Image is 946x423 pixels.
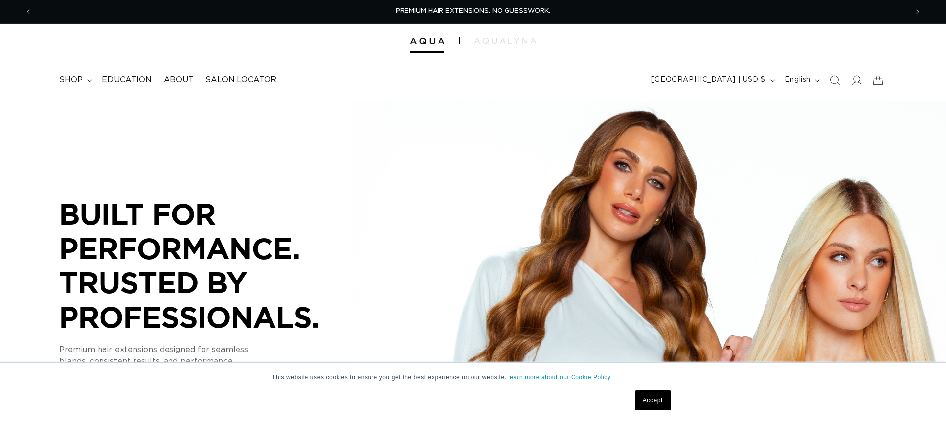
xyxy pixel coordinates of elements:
[53,69,96,91] summary: shop
[785,75,811,85] span: English
[102,75,152,85] span: Education
[635,390,671,410] a: Accept
[396,8,550,14] span: PREMIUM HAIR EXTENSIONS. NO GUESSWORK.
[651,75,766,85] span: [GEOGRAPHIC_DATA] | USD $
[474,38,536,44] img: aqualyna.com
[200,69,282,91] a: Salon Locator
[17,2,39,21] button: Previous announcement
[824,70,845,91] summary: Search
[158,69,200,91] a: About
[507,374,612,381] a: Learn more about our Cookie Policy.
[59,355,355,367] p: blends, consistent results, and performance
[59,344,355,355] p: Premium hair extensions designed for seamless
[205,75,276,85] span: Salon Locator
[410,38,444,45] img: Aqua Hair Extensions
[164,75,194,85] span: About
[272,373,674,382] p: This website uses cookies to ensure you get the best experience on our website.
[59,197,355,334] p: BUILT FOR PERFORMANCE. TRUSTED BY PROFESSIONALS.
[907,2,929,21] button: Next announcement
[779,71,824,90] button: English
[59,75,83,85] span: shop
[645,71,779,90] button: [GEOGRAPHIC_DATA] | USD $
[96,69,158,91] a: Education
